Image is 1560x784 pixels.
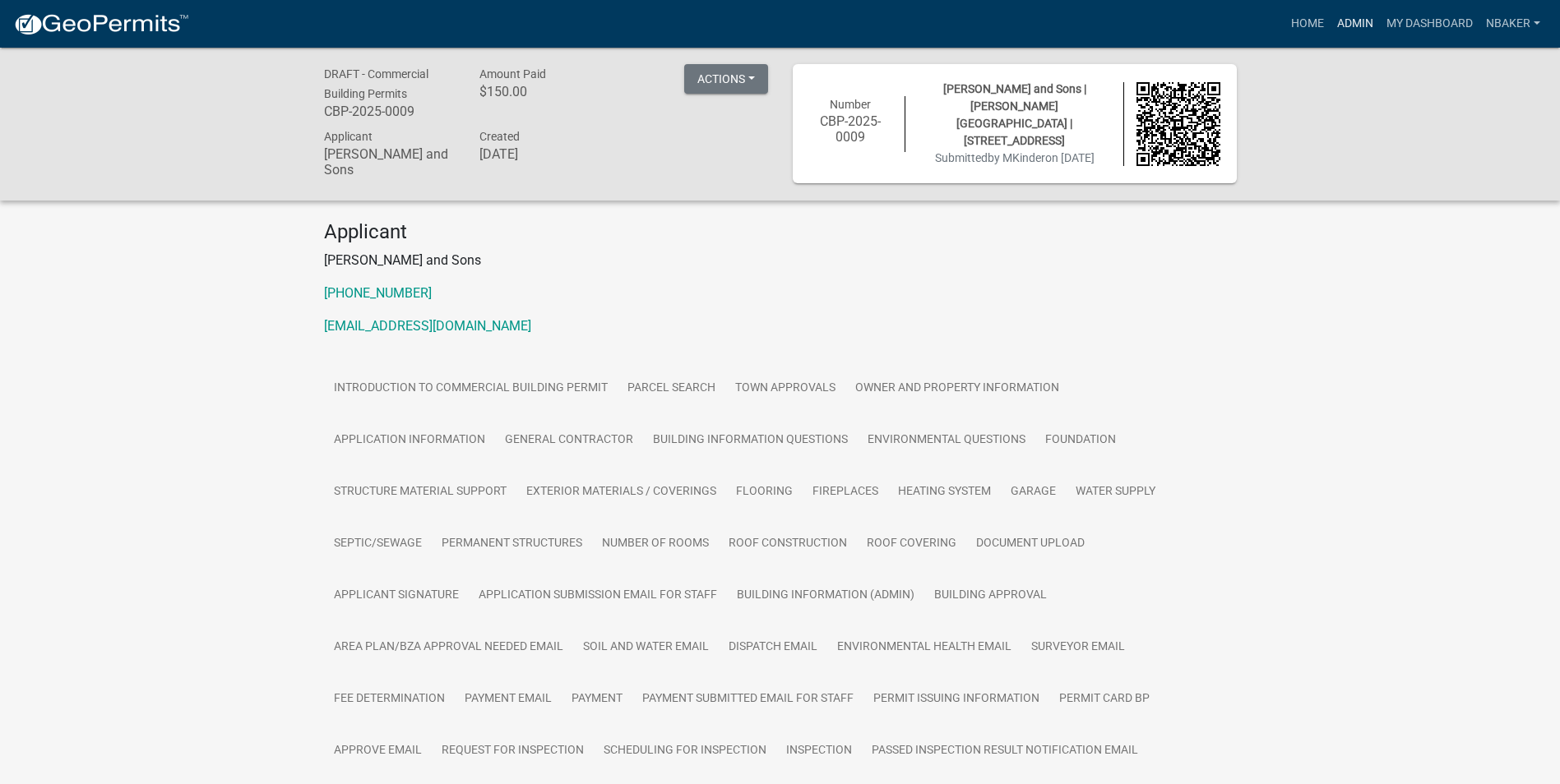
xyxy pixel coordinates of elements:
a: Permit Card BP [1049,673,1160,726]
a: Permit Issuing Information [863,673,1049,726]
a: My Dashboard [1380,8,1479,39]
span: Number [830,98,871,111]
a: Home [1285,8,1331,39]
span: Submitted on [DATE] [935,151,1095,164]
span: [PERSON_NAME] and Sons | [PERSON_NAME][GEOGRAPHIC_DATA] | [STREET_ADDRESS] [943,82,1086,147]
a: Approve Email [324,725,432,777]
span: Applicant [324,130,373,143]
a: Environmental Questions [858,414,1035,467]
a: Owner and Property Information [845,362,1069,415]
a: Scheduling for Inspection [594,725,776,777]
a: Applicant Signature [324,570,469,622]
a: Dispatch Email [719,621,827,674]
img: QR code [1136,82,1220,166]
a: Admin [1331,8,1380,39]
span: Created [479,130,520,143]
a: Garage [1001,466,1066,519]
a: Application Submission Email for Staff [469,570,727,622]
a: Payment Email [455,673,562,726]
a: Number of Rooms [592,518,719,570]
a: Heating System [888,466,1001,519]
a: Passed Inspection Result Notification Email [862,725,1148,777]
span: DRAFT - Commercial Building Permits [324,67,428,100]
a: General Contractor [495,414,643,467]
button: Actions [684,64,768,94]
h6: [DATE] [479,146,611,162]
a: nbaker [1479,8,1547,39]
p: [PERSON_NAME] and Sons [324,251,1237,270]
a: Document Upload [966,518,1095,570]
a: Roof Covering [857,518,966,570]
a: Parcel search [618,362,725,415]
a: Structure Material Support [324,466,516,519]
span: by MKinder [988,151,1045,164]
a: Payment Submitted Email For Staff [632,673,863,726]
a: [EMAIL_ADDRESS][DOMAIN_NAME] [324,318,531,334]
a: Environmental Health Email [827,621,1021,674]
a: Building Approval [924,570,1057,622]
a: Foundation [1035,414,1126,467]
a: Soil and Water Email [573,621,719,674]
a: Permanent Structures [432,518,592,570]
a: Town Approvals [725,362,845,415]
a: Building Information Questions [643,414,858,467]
a: Introduction to Commercial Building Permit [324,362,618,415]
a: Fireplaces [803,466,888,519]
a: Water Supply [1066,466,1165,519]
a: Payment [562,673,632,726]
a: Request for Inspection [432,725,594,777]
a: Flooring [726,466,803,519]
a: Septic/Sewage [324,518,432,570]
a: Surveyor Email [1021,621,1135,674]
h6: $150.00 [479,84,611,99]
a: Application Information [324,414,495,467]
h6: CBP-2025-0009 [324,104,456,119]
a: Roof Construction [719,518,857,570]
h6: [PERSON_NAME] and Sons [324,146,456,178]
span: Amount Paid [479,67,546,81]
a: Building Information (Admin) [727,570,924,622]
a: [PHONE_NUMBER] [324,285,432,301]
a: Fee Determination [324,673,455,726]
a: Exterior Materials / Coverings [516,466,726,519]
a: Area Plan/BZA Approval Needed Email [324,621,573,674]
a: Inspection [776,725,862,777]
h4: Applicant [324,220,1237,244]
h6: CBP-2025-0009 [809,113,893,145]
